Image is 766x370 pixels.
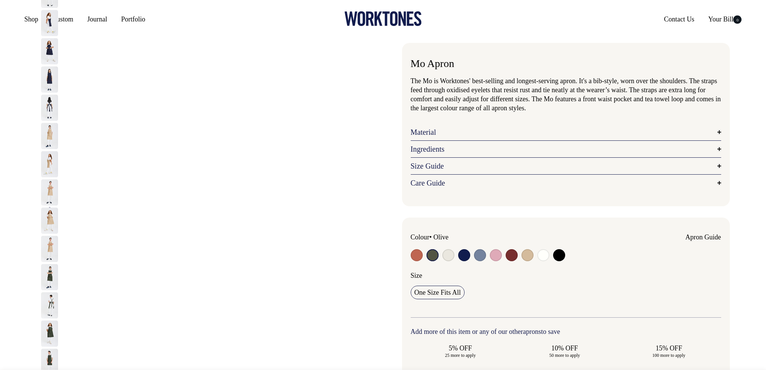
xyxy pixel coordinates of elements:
[411,341,511,361] input: 5% OFF 25 more to apply
[118,12,148,26] a: Portfolio
[414,288,461,297] span: One Size Fits All
[84,12,110,26] a: Journal
[518,353,611,358] span: 50 more to apply
[41,38,58,64] img: dark-navy
[21,12,41,26] a: Shop
[41,10,58,36] img: dark-navy
[623,344,715,353] span: 15% OFF
[623,353,715,358] span: 100 more to apply
[705,12,745,26] a: Your Bill0
[411,286,465,299] input: One Size Fits All
[515,341,615,361] input: 10% OFF 50 more to apply
[411,145,721,154] a: Ingredients
[411,178,721,187] a: Care Guide
[411,161,721,171] a: Size Guide
[619,341,719,361] input: 15% OFF 100 more to apply
[733,15,742,24] span: 0
[49,12,76,26] a: Custom
[411,128,721,137] a: Material
[661,12,697,26] a: Contact Us
[414,353,507,358] span: 25 more to apply
[414,344,507,353] span: 5% OFF
[518,344,611,353] span: 10% OFF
